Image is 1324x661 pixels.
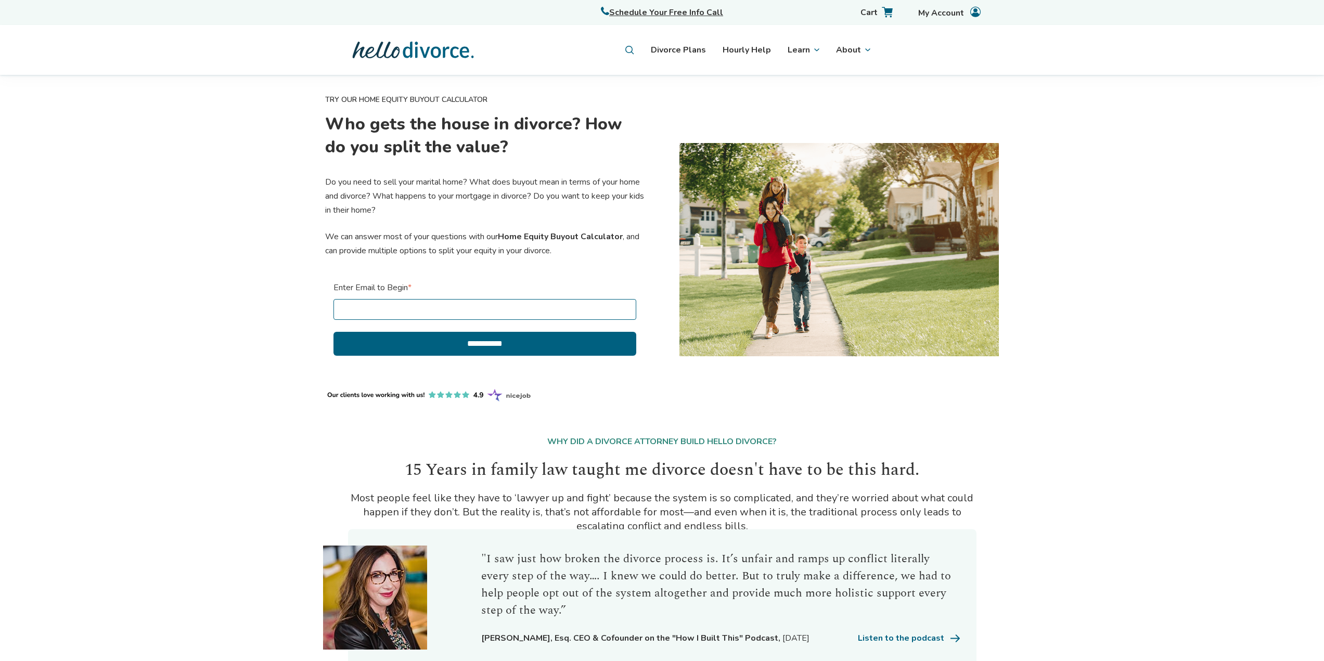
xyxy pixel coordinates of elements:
[405,457,919,483] h3: 15 Years in family law taught me divorce doesn't have to be this hard.
[481,550,951,619] span: "I saw just how broken the divorce process is. It’s unfair and ramps up conflict literally every ...
[881,37,975,63] iframe: Embedded CTA
[348,491,976,533] span: Most people feel like they have to ‘lawyer up and fight’ because the system is so complicated, an...
[651,43,706,57] a: Divorce Plans
[858,631,960,645] a: Listen to the podcast
[481,631,780,645] span: [PERSON_NAME], Esq. CEO & Cofounder on the "How I Built This" Podcast,
[325,389,533,404] img: Screen Shot 2023-02-01 at 9.04.32 AM
[601,6,723,20] a: Schedule Your Free Info Call
[325,96,645,105] h6: TRY OUR HOME EQUITY BUYOUT CALCULATOR
[723,43,771,57] a: Hourly Help
[325,230,645,258] p: We can answer most of your questions with our , and can provide multiple options to split your eq...
[918,6,968,20] span: My Account
[547,435,777,449] span: why did a divorce attorney build hello divorce?
[782,631,809,645] span: [DATE]
[860,6,882,20] span: Cart
[333,282,408,293] span: Enter Email to Begin
[679,143,999,356] img: home (1)
[498,231,623,242] span: Home Equity Buyout Calculator
[781,39,826,61] li: Learn
[325,113,645,159] h1: Who gets the house in divorce? How do you split the value?
[843,6,893,20] a: Cart with 0 items
[830,39,877,61] li: About
[323,546,427,650] img: erin-levine.jpg
[325,175,645,217] p: Do you need to sell your marital home? What does buyout mean in terms of your home and divorce? W...
[901,5,981,20] a: Account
